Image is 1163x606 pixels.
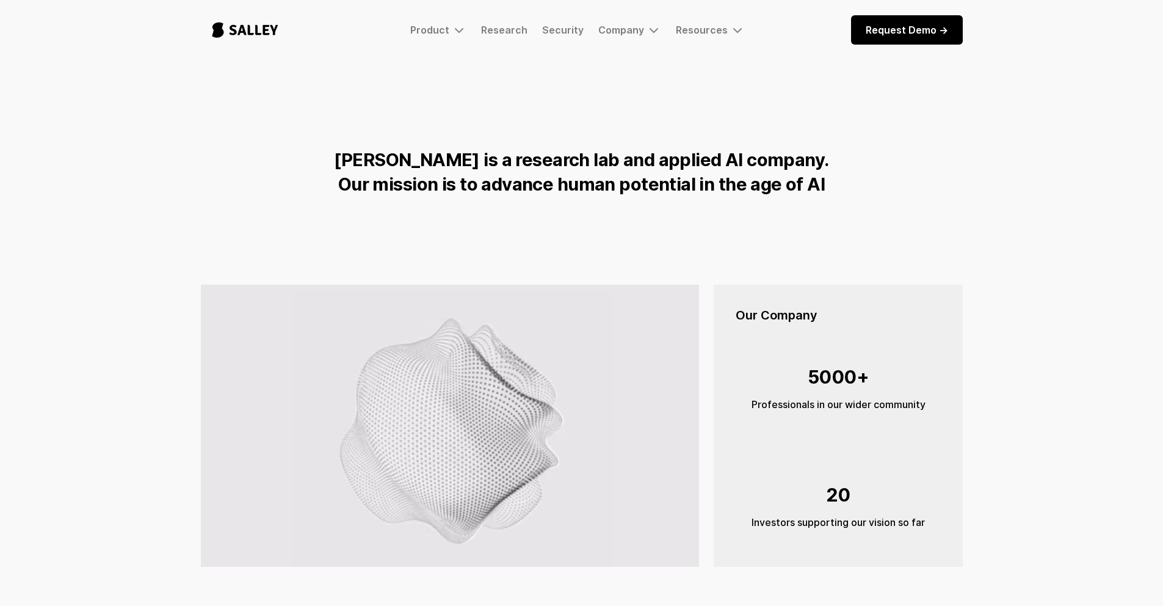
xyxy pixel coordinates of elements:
[410,23,466,37] div: Product
[201,10,289,50] a: home
[598,24,644,36] div: Company
[851,15,963,45] a: Request Demo ->
[736,478,941,511] div: 20
[410,24,449,36] div: Product
[542,24,584,36] a: Security
[736,397,941,412] div: Professionals in our wider community
[736,515,941,530] div: Investors supporting our vision so far
[676,23,745,37] div: Resources
[481,24,527,36] a: Research
[598,23,661,37] div: Company
[736,360,941,393] div: 5000+
[334,149,828,195] strong: [PERSON_NAME] is a research lab and applied AI company. Our mission is to advance human potential...
[676,24,728,36] div: Resources
[736,307,941,324] h5: Our Company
